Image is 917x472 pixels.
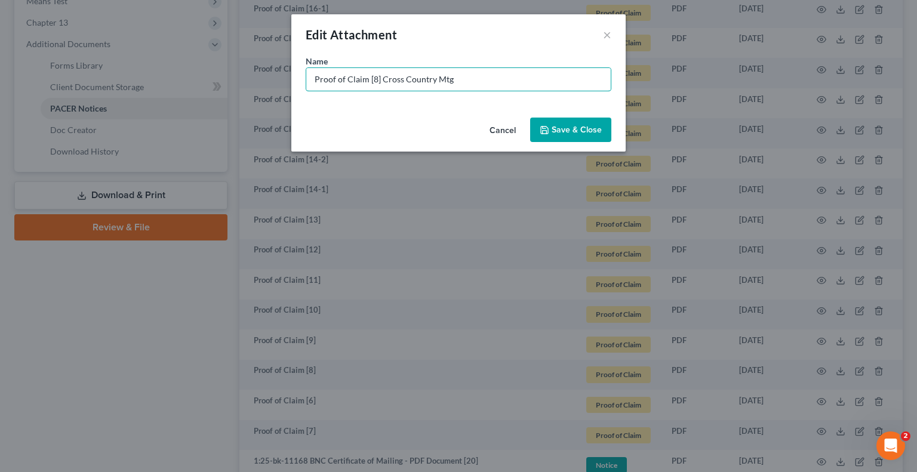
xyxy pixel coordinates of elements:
[603,27,611,42] button: ×
[306,27,328,42] span: Edit
[530,118,611,143] button: Save & Close
[480,119,525,143] button: Cancel
[306,68,611,91] input: Enter name...
[306,56,328,66] span: Name
[901,431,910,441] span: 2
[552,125,602,135] span: Save & Close
[330,27,397,42] span: Attachment
[876,431,905,460] iframe: Intercom live chat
